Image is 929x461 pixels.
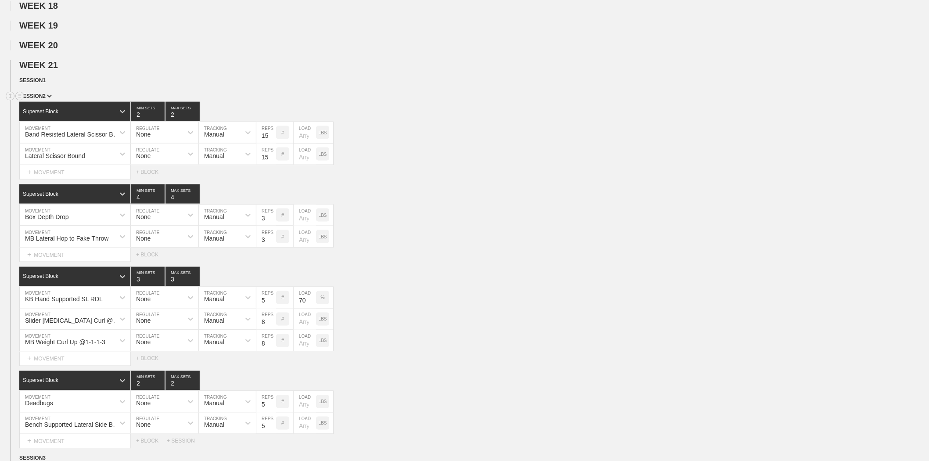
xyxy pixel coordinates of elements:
div: Manual [204,400,224,407]
div: + BLOCK [136,252,167,258]
input: None [166,184,200,204]
div: None [136,421,151,429]
input: None [166,371,200,390]
div: Superset Block [23,378,58,384]
iframe: Chat Widget [885,419,929,461]
div: Deadbugs [25,400,53,407]
p: # [281,152,284,157]
div: MB Lateral Hop to Fake Throw [25,235,108,242]
input: Any [294,205,316,226]
div: MOVEMENT [19,165,131,180]
p: LBS [319,339,327,343]
div: Slider [MEDICAL_DATA] Curl @5-0-1-1 [25,317,120,324]
input: Any [294,122,316,143]
input: None [166,267,200,286]
p: LBS [319,234,327,239]
p: # [281,295,284,300]
div: Bench Supported Lateral Side Bend [25,421,120,429]
p: LBS [319,400,327,404]
span: + [27,437,31,445]
span: WEEK 19 [19,21,58,30]
div: Manual [204,421,224,429]
div: None [136,400,151,407]
p: LBS [319,317,327,322]
div: None [136,296,151,303]
div: Superset Block [23,274,58,280]
input: Any [294,309,316,330]
div: None [136,131,151,138]
span: SESSION 1 [19,77,46,83]
input: Any [294,287,316,308]
div: + BLOCK [136,438,167,444]
input: Any [294,391,316,412]
p: # [281,213,284,218]
span: WEEK 21 [19,60,58,70]
input: Any [294,413,316,434]
div: + BLOCK [136,169,167,175]
span: + [27,251,31,258]
p: # [281,234,284,239]
div: Manual [204,317,224,324]
div: Band Resisted Lateral Scissor Bound [25,131,120,138]
div: Manual [204,152,224,159]
div: Superset Block [23,108,58,115]
span: + [27,168,31,176]
div: None [136,339,151,346]
div: Manual [204,296,224,303]
p: # [281,130,284,135]
p: LBS [319,152,327,157]
div: KB Hand Supported SL RDL [25,296,103,303]
p: # [281,339,284,343]
div: Box Depth Drop [25,213,69,220]
div: Superset Block [23,191,58,197]
span: WEEK 18 [19,1,58,11]
p: LBS [319,213,327,218]
div: Manual [204,213,224,220]
div: MOVEMENT [19,248,131,262]
p: # [281,317,284,322]
input: Any [294,226,316,247]
p: LBS [319,421,327,426]
input: Any [294,330,316,351]
div: MOVEMENT [19,434,131,449]
div: + SESSION [167,438,202,444]
div: None [136,213,151,220]
input: Any [294,144,316,165]
div: None [136,235,151,242]
p: LBS [319,130,327,135]
span: WEEK 20 [19,40,58,50]
input: None [166,102,200,121]
div: Manual [204,235,224,242]
div: None [136,152,151,159]
div: + BLOCK [136,356,167,362]
div: MOVEMENT [19,352,131,366]
div: Lateral Scissor Bound [25,152,85,159]
span: SESSION 2 [19,93,52,99]
div: MB Weight Curl Up @1-1-1-3 [25,339,105,346]
div: None [136,317,151,324]
div: Manual [204,339,224,346]
p: # [281,421,284,426]
img: carrot_down.png [47,95,52,98]
p: % [321,295,325,300]
p: # [281,400,284,404]
div: Manual [204,131,224,138]
span: + [27,355,31,362]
